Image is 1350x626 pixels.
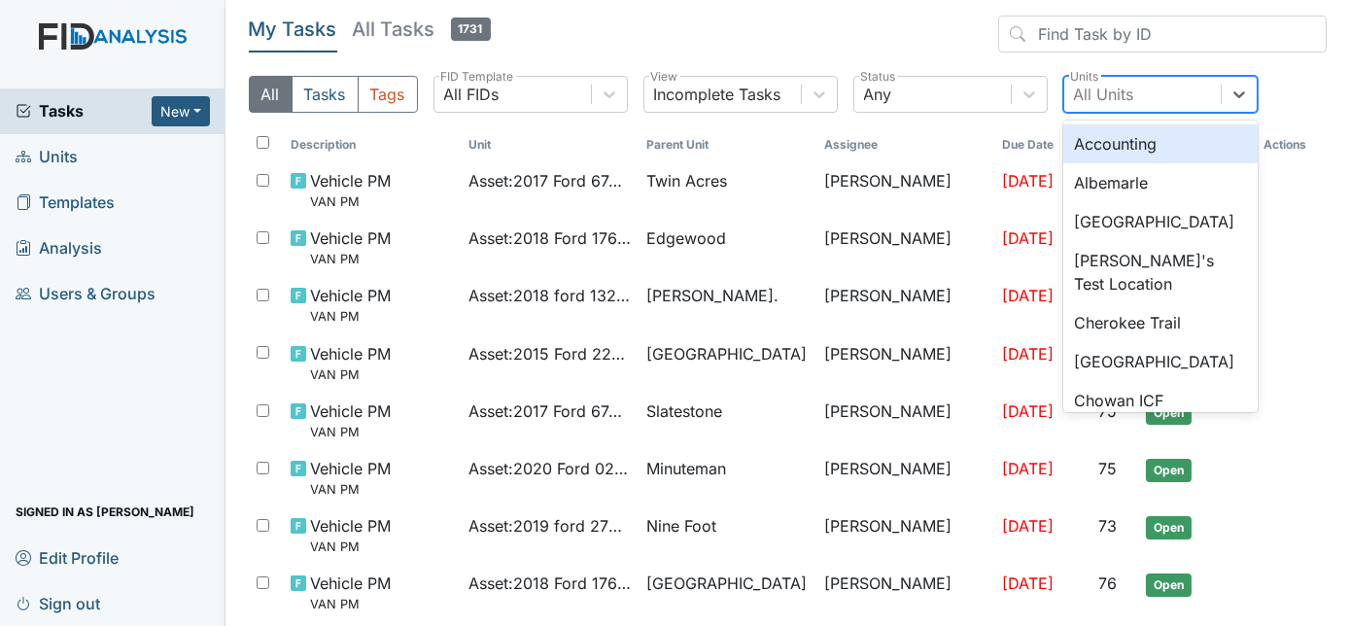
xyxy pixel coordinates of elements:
[310,365,391,384] small: VAN PM
[1098,459,1117,478] span: 75
[1002,516,1054,536] span: [DATE]
[292,76,359,113] button: Tasks
[310,480,391,499] small: VAN PM
[16,279,156,309] span: Users & Groups
[310,192,391,211] small: VAN PM
[152,96,210,126] button: New
[468,400,631,423] span: Asset : 2017 Ford 67436
[310,538,391,556] small: VAN PM
[1002,574,1054,593] span: [DATE]
[1256,128,1327,161] th: Actions
[1002,171,1054,191] span: [DATE]
[461,128,639,161] th: Toggle SortBy
[1002,228,1054,248] span: [DATE]
[1063,202,1258,241] div: [GEOGRAPHIC_DATA]
[646,400,722,423] span: Slatestone
[16,233,102,263] span: Analysis
[358,76,418,113] button: Tags
[816,392,994,449] td: [PERSON_NAME]
[646,457,726,480] span: Minuteman
[249,76,418,113] div: Type filter
[468,457,631,480] span: Asset : 2020 Ford 02107
[864,83,892,106] div: Any
[310,342,391,384] span: Vehicle PM VAN PM
[310,423,391,441] small: VAN PM
[283,128,461,161] th: Toggle SortBy
[816,506,994,564] td: [PERSON_NAME]
[310,226,391,268] span: Vehicle PM VAN PM
[1063,124,1258,163] div: Accounting
[16,188,115,218] span: Templates
[646,169,727,192] span: Twin Acres
[1146,459,1192,482] span: Open
[451,17,491,41] span: 1731
[1002,401,1054,421] span: [DATE]
[310,307,391,326] small: VAN PM
[646,514,716,538] span: Nine Foot
[310,572,391,613] span: Vehicle PM VAN PM
[1063,381,1258,420] div: Chowan ICF
[468,572,631,595] span: Asset : 2018 Ford 17645
[468,226,631,250] span: Asset : 2018 Ford 17643
[816,276,994,333] td: [PERSON_NAME]
[16,542,119,573] span: Edit Profile
[1146,401,1192,425] span: Open
[16,142,78,172] span: Units
[353,16,491,43] h5: All Tasks
[310,250,391,268] small: VAN PM
[646,284,779,307] span: [PERSON_NAME].
[468,514,631,538] span: Asset : 2019 ford 27549
[468,342,631,365] span: Asset : 2015 Ford 22364
[1063,163,1258,202] div: Albemarle
[816,161,994,219] td: [PERSON_NAME]
[1002,286,1054,305] span: [DATE]
[310,595,391,613] small: VAN PM
[816,449,994,506] td: [PERSON_NAME]
[1063,303,1258,342] div: Cherokee Trail
[646,572,807,595] span: [GEOGRAPHIC_DATA]
[468,169,631,192] span: Asset : 2017 Ford 67435
[1098,401,1117,421] span: 75
[654,83,781,106] div: Incomplete Tasks
[998,16,1327,52] input: Find Task by ID
[310,457,391,499] span: Vehicle PM VAN PM
[310,284,391,326] span: Vehicle PM VAN PM
[646,226,726,250] span: Edgewood
[639,128,816,161] th: Toggle SortBy
[816,334,994,392] td: [PERSON_NAME]
[16,497,194,527] span: Signed in as [PERSON_NAME]
[1002,459,1054,478] span: [DATE]
[16,588,100,618] span: Sign out
[1098,516,1117,536] span: 73
[257,136,269,149] input: Toggle All Rows Selected
[1063,342,1258,381] div: [GEOGRAPHIC_DATA]
[1098,574,1117,593] span: 76
[310,514,391,556] span: Vehicle PM VAN PM
[249,16,337,43] h5: My Tasks
[1002,344,1054,364] span: [DATE]
[816,128,994,161] th: Assignee
[16,99,152,122] a: Tasks
[1074,83,1134,106] div: All Units
[1063,241,1258,303] div: [PERSON_NAME]'s Test Location
[816,219,994,276] td: [PERSON_NAME]
[310,400,391,441] span: Vehicle PM VAN PM
[310,169,391,211] span: Vehicle PM VAN PM
[646,342,807,365] span: [GEOGRAPHIC_DATA]
[444,83,500,106] div: All FIDs
[1146,516,1192,539] span: Open
[994,128,1090,161] th: Toggle SortBy
[1146,574,1192,597] span: Open
[468,284,631,307] span: Asset : 2018 ford 13242
[816,564,994,621] td: [PERSON_NAME]
[249,76,293,113] button: All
